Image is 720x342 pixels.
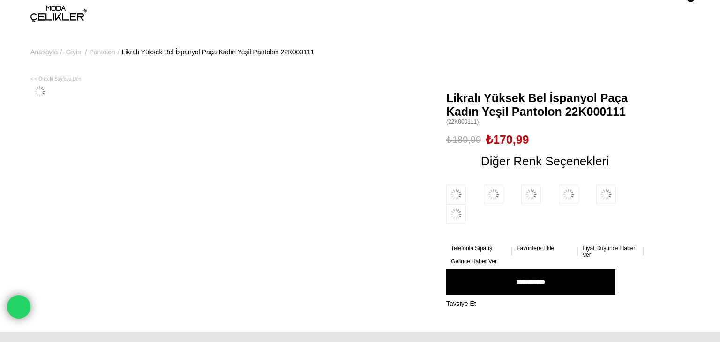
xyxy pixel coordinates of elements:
a: Favorilere Ekle [517,245,573,252]
span: Likralı Yüksek Bel İspanyol Paça Kadın Yeşil Pantolon 22K000111 [446,91,644,119]
img: Likralı Yüksek Bel İspanyol Paça Kadın Kiremit Pantolon 22K000111 [521,185,541,204]
a: Fiyat Düşünce Haber Ver [583,245,639,258]
span: Favorilere Ekle [517,245,554,252]
a: Likralı Yüksek Bel İspanyol Paça Kadın Yeşil Pantolon 22K000111 [122,28,315,76]
span: ₺189,99 [446,133,481,147]
span: Telefonla Sipariş [451,245,492,252]
img: Likralı Yüksek Bel İspanyol Paça Kadın Taba Pantolon 22K000111 [446,185,466,204]
span: Diğer Renk Seçenekleri [481,154,609,169]
span: ₺170,99 [486,133,529,147]
span: Gelince Haber Ver [451,258,497,265]
li: > [30,28,64,76]
img: Likralı Yüksek Bel İspanyol Paça Kadın Kırmızı Pantolon 22K000111 [559,185,578,204]
a: Gelince Haber Ver [451,258,507,265]
li: > [90,28,122,76]
img: Likralı Yüksek Bel İspanyol Paça Kadın Yeşil Pantolon 22K000111 [30,82,49,101]
img: Likralı Yüksek Bel İspanyol Paça Kadın İndigo Pantolon 22K000111 [446,204,466,224]
span: Tavsiye Et [446,300,476,307]
span: (22K000111) [446,119,644,126]
a: Telefonla Sipariş [451,245,507,252]
a: Giyim [66,28,83,76]
a: Anasayfa [30,28,58,76]
a: Pantolon [90,28,115,76]
img: Likralı Yüksek Bel İspanyol Paça Kadın Kahverengi Pantolon 22K000111 [596,185,616,204]
img: Likralı Yüksek Bel İspanyol Paça Kadın Siyah Pantolon 22K000111 [484,185,503,204]
li: > [66,28,90,76]
img: logo [30,6,87,22]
